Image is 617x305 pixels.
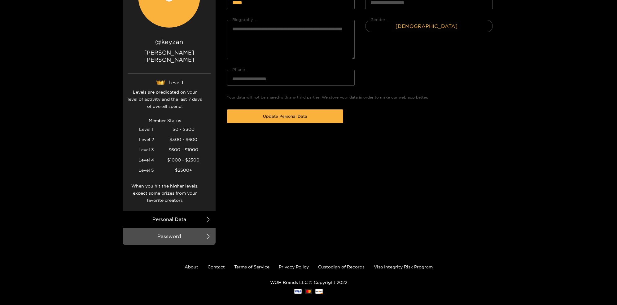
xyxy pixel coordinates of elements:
[227,95,493,100] p: Your data will not be shared with any third parties. We store your data in order to make our web ...
[168,79,183,86] span: Level 1
[155,79,166,86] img: crown1.webp
[185,264,198,269] a: About
[123,228,216,245] li: Password
[165,124,202,134] div: $0 - $300
[165,144,202,155] div: $600 - $1000
[123,211,216,228] li: Personal Data
[234,264,269,269] a: Terms of Service
[128,144,165,155] div: Level 3
[263,113,307,119] span: Update Personal Data
[128,49,211,73] p: [PERSON_NAME] [PERSON_NAME]
[227,70,355,86] input: Phone
[227,20,355,59] textarea: Biography
[208,264,225,269] a: Contact
[279,264,309,269] a: Privacy Policy
[128,134,165,144] div: Level 2
[128,165,165,175] div: Level 5
[374,264,433,269] a: Visa Integrity Risk Program
[227,109,343,123] button: Update Personal Data
[128,38,211,46] h2: @ keyzan
[128,155,165,165] div: Level 4
[370,16,385,23] label: Gender
[128,88,202,211] div: Levels are predicated on your level of activity and the last 7 days of overall spend. Member Stat...
[165,134,202,144] div: $300 - $600
[232,66,245,73] label: Phone
[318,264,365,269] a: Custodian of Records
[165,155,202,165] div: $1000 - $2500
[165,165,202,175] div: $2500+
[232,16,253,23] label: Biography
[128,124,165,134] div: Level 1
[365,21,492,31] span: Male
